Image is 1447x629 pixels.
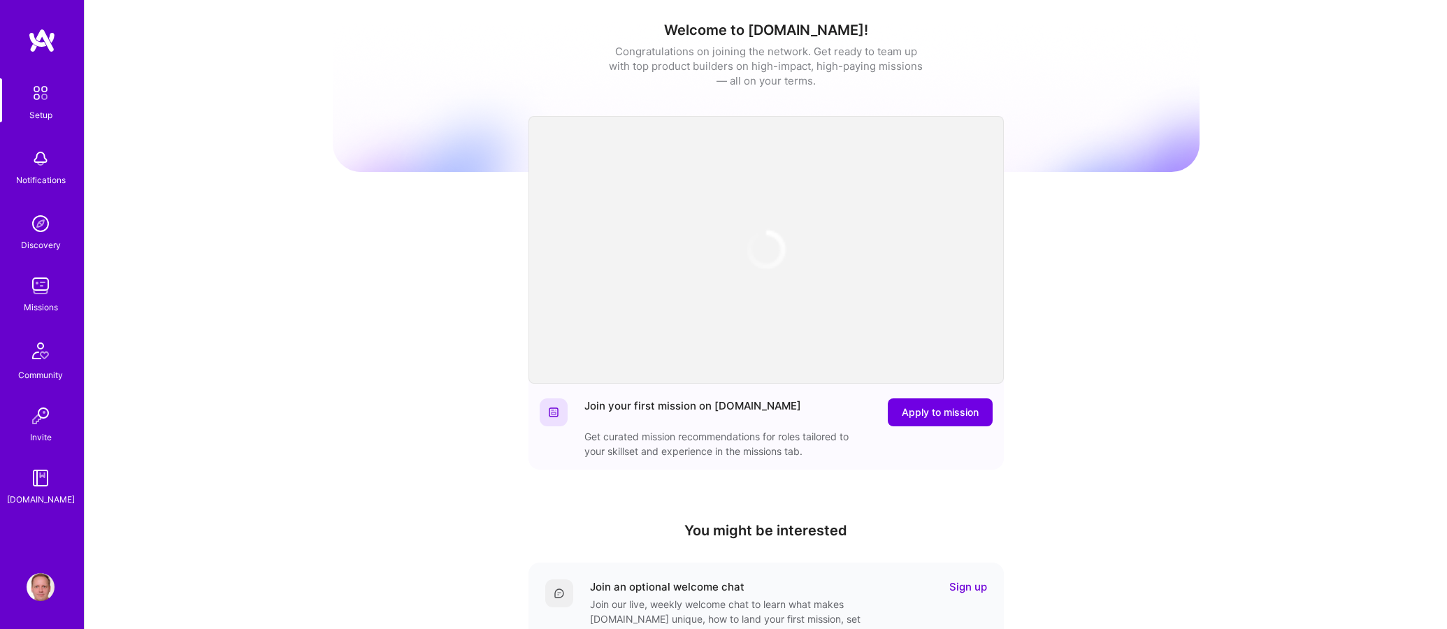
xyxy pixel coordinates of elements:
h1: Welcome to [DOMAIN_NAME]! [333,22,1200,38]
button: Apply to mission [888,398,993,426]
img: logo [28,28,56,53]
a: Sign up [949,579,987,594]
h4: You might be interested [528,522,1004,539]
div: Setup [29,108,52,122]
img: guide book [27,464,55,492]
img: Website [548,407,559,418]
img: loading [743,226,789,273]
img: User Avatar [27,573,55,601]
img: bell [27,145,55,173]
div: Join your first mission on [DOMAIN_NAME] [584,398,801,426]
span: Apply to mission [902,405,979,419]
img: teamwork [27,272,55,300]
div: Congratulations on joining the network. Get ready to team up with top product builders on high-im... [609,44,923,88]
a: User Avatar [23,573,58,601]
div: Join an optional welcome chat [590,579,744,594]
img: Comment [554,588,565,599]
div: Missions [24,300,58,314]
img: Community [24,334,57,368]
div: Get curated mission recommendations for roles tailored to your skillset and experience in the mis... [584,429,864,458]
div: [DOMAIN_NAME] [7,492,75,507]
img: discovery [27,210,55,238]
div: Discovery [21,238,61,252]
img: setup [26,78,55,108]
div: Community [18,368,63,382]
div: Notifications [16,173,66,187]
div: Invite [30,430,52,444]
iframe: video [528,116,1004,384]
img: Invite [27,402,55,430]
